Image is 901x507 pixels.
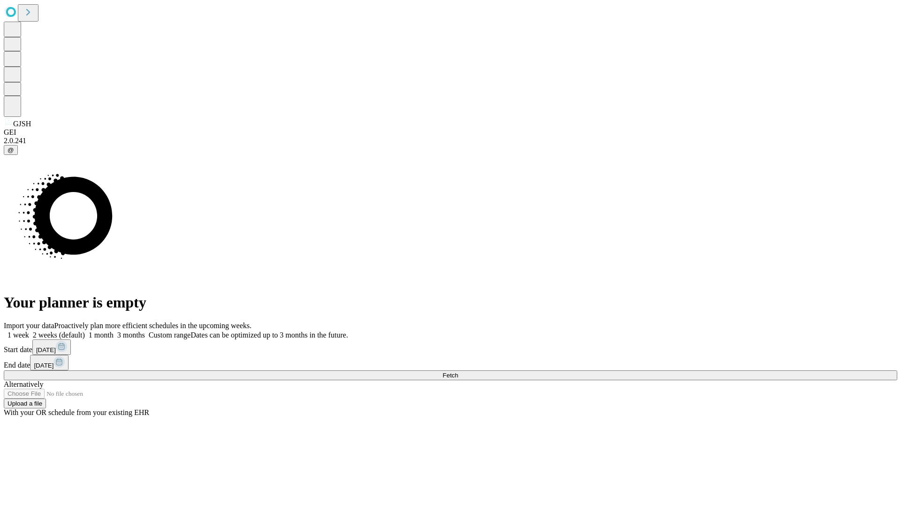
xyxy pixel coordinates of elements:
div: 2.0.241 [4,137,897,145]
button: [DATE] [32,339,71,355]
span: Custom range [149,331,191,339]
div: End date [4,355,897,370]
span: GJSH [13,120,31,128]
span: [DATE] [34,362,53,369]
span: 1 week [8,331,29,339]
span: 2 weeks (default) [33,331,85,339]
button: [DATE] [30,355,69,370]
span: 1 month [89,331,114,339]
button: Fetch [4,370,897,380]
span: Fetch [443,372,458,379]
div: Start date [4,339,897,355]
span: @ [8,146,14,154]
span: Dates can be optimized up to 3 months in the future. [191,331,348,339]
span: Proactively plan more efficient schedules in the upcoming weeks. [54,322,252,330]
span: Alternatively [4,380,43,388]
button: Upload a file [4,399,46,408]
span: 3 months [117,331,145,339]
button: @ [4,145,18,155]
span: Import your data [4,322,54,330]
div: GEI [4,128,897,137]
h1: Your planner is empty [4,294,897,311]
span: With your OR schedule from your existing EHR [4,408,149,416]
span: [DATE] [36,346,56,353]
